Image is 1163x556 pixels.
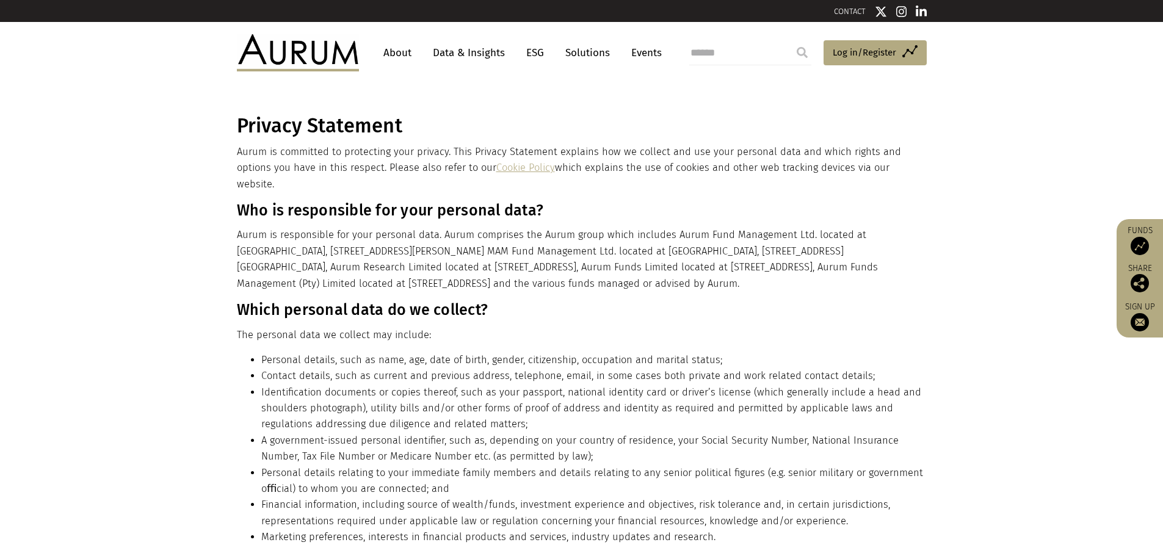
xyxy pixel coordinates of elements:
img: Access Funds [1131,237,1149,255]
a: Solutions [559,42,616,64]
a: Data & Insights [427,42,511,64]
li: A government-issued personal identiﬁer, such as, depending on your country of residence, your Soc... [261,433,924,465]
a: Cookie Policy [496,162,555,173]
img: Instagram icon [896,5,907,18]
a: Sign up [1123,301,1157,331]
p: Aurum is committed to protecting your privacy. This Privacy Statement explains how we collect and... [237,144,924,192]
p: The personal data we collect may include: [237,327,924,343]
a: About [377,42,418,64]
img: Aurum [237,34,359,71]
img: Share this post [1131,274,1149,292]
h1: Privacy Statement [237,114,924,138]
a: CONTACT [834,7,866,16]
img: Linkedin icon [916,5,927,18]
a: Events [625,42,662,64]
span: Log in/Register [833,45,896,60]
a: Log in/Register [824,40,927,66]
img: Sign up to our newsletter [1131,313,1149,331]
li: Marketing preferences, interests in ﬁnancial products and services, industry updates and research. [261,529,924,545]
li: Identiﬁcation documents or copies thereof, such as your passport, national identity card or drive... [261,385,924,433]
li: Personal details relating to your immediate family members and details relating to any senior pol... [261,465,924,497]
img: Twitter icon [875,5,887,18]
div: Share [1123,264,1157,292]
h3: Who is responsible for your personal data? [237,201,924,220]
li: Contact details, such as current and previous address, telephone, email, in some cases both priva... [261,368,924,384]
p: Aurum is responsible for your personal data. Aurum comprises the Aurum group which includes Aurum... [237,227,924,292]
a: ESG [520,42,550,64]
li: Financial information, including source of wealth/funds, investment experience and objectives, ri... [261,497,924,529]
li: Personal details, such as name, age, date of birth, gender, citizenship, occupation and marital s... [261,352,924,368]
h3: Which personal data do we collect? [237,301,924,319]
a: Funds [1123,225,1157,255]
input: Submit [790,40,814,65]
